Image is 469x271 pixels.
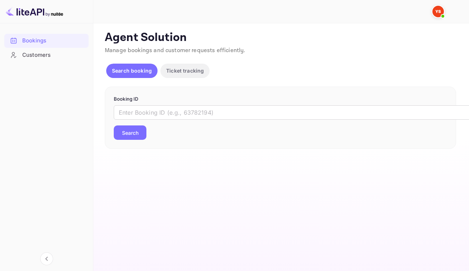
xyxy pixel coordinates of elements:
[6,6,63,17] img: LiteAPI logo
[4,48,89,61] a: Customers
[112,67,152,74] p: Search booking
[4,34,89,48] div: Bookings
[105,31,456,45] p: Agent Solution
[166,67,204,74] p: Ticket tracking
[22,37,85,45] div: Bookings
[114,125,146,140] button: Search
[114,96,447,103] p: Booking ID
[105,47,245,54] span: Manage bookings and customer requests efficiently.
[4,34,89,47] a: Bookings
[22,51,85,59] div: Customers
[432,6,444,17] img: Yandex Support
[4,48,89,62] div: Customers
[40,252,53,265] button: Collapse navigation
